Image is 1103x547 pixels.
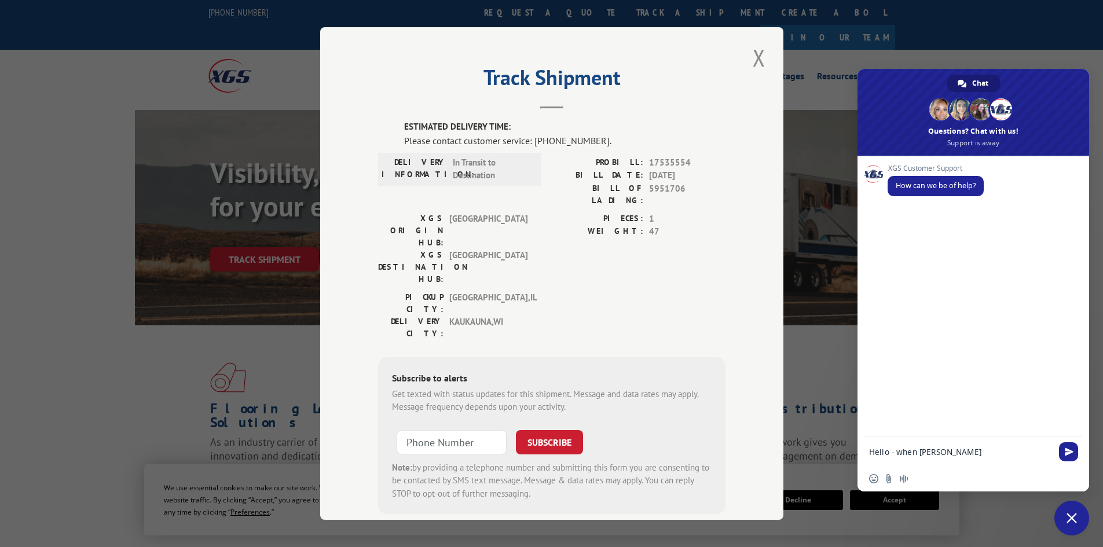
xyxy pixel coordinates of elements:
span: 47 [649,225,725,238]
label: XGS ORIGIN HUB: [378,212,444,249]
div: Subscribe to alerts [392,371,712,388]
a: Chat [947,75,1000,92]
label: PICKUP CITY: [378,291,444,315]
h2: Track Shipment [378,69,725,91]
span: [GEOGRAPHIC_DATA] [449,212,527,249]
span: How can we be of help? [896,181,976,190]
label: BILL OF LADING: [552,182,643,207]
div: Please contact customer service: [PHONE_NUMBER]. [404,134,725,148]
span: In Transit to Destination [453,156,531,182]
label: XGS DESTINATION HUB: [378,249,444,285]
span: Insert an emoji [869,474,878,483]
textarea: Compose your message... [869,437,1054,466]
span: [DATE] [649,169,725,182]
span: Audio message [899,474,908,483]
span: 1 [649,212,725,226]
label: PROBILL: [552,156,643,170]
span: [GEOGRAPHIC_DATA] [449,249,527,285]
label: DELIVERY CITY: [378,315,444,340]
a: Close chat [1054,501,1089,535]
div: Get texted with status updates for this shipment. Message and data rates may apply. Message frequ... [392,388,712,414]
span: Chat [972,75,988,92]
label: WEIGHT: [552,225,643,238]
label: BILL DATE: [552,169,643,182]
span: 17535554 [649,156,725,170]
span: Send a file [884,474,893,483]
label: PIECES: [552,212,643,226]
button: Close modal [749,42,769,74]
div: by providing a telephone number and submitting this form you are consenting to be contacted by SM... [392,461,712,501]
button: SUBSCRIBE [516,430,583,454]
span: [GEOGRAPHIC_DATA] , IL [449,291,527,315]
label: DELIVERY INFORMATION: [382,156,447,182]
span: KAUKAUNA , WI [449,315,527,340]
span: Send [1059,442,1078,461]
strong: Note: [392,462,412,473]
span: XGS Customer Support [888,164,984,172]
input: Phone Number [397,430,507,454]
label: ESTIMATED DELIVERY TIME: [404,120,725,134]
span: 5951706 [649,182,725,207]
